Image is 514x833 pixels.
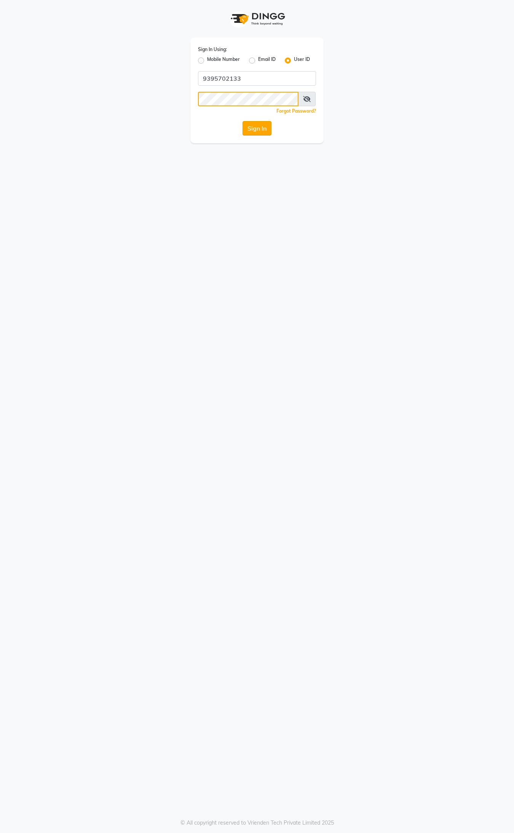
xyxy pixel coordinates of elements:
[198,71,316,86] input: Username
[198,46,227,53] label: Sign In Using:
[294,56,310,65] label: User ID
[227,8,287,30] img: logo1.svg
[243,121,271,136] button: Sign In
[198,92,299,106] input: Username
[207,56,240,65] label: Mobile Number
[258,56,276,65] label: Email ID
[276,108,316,114] a: Forgot Password?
